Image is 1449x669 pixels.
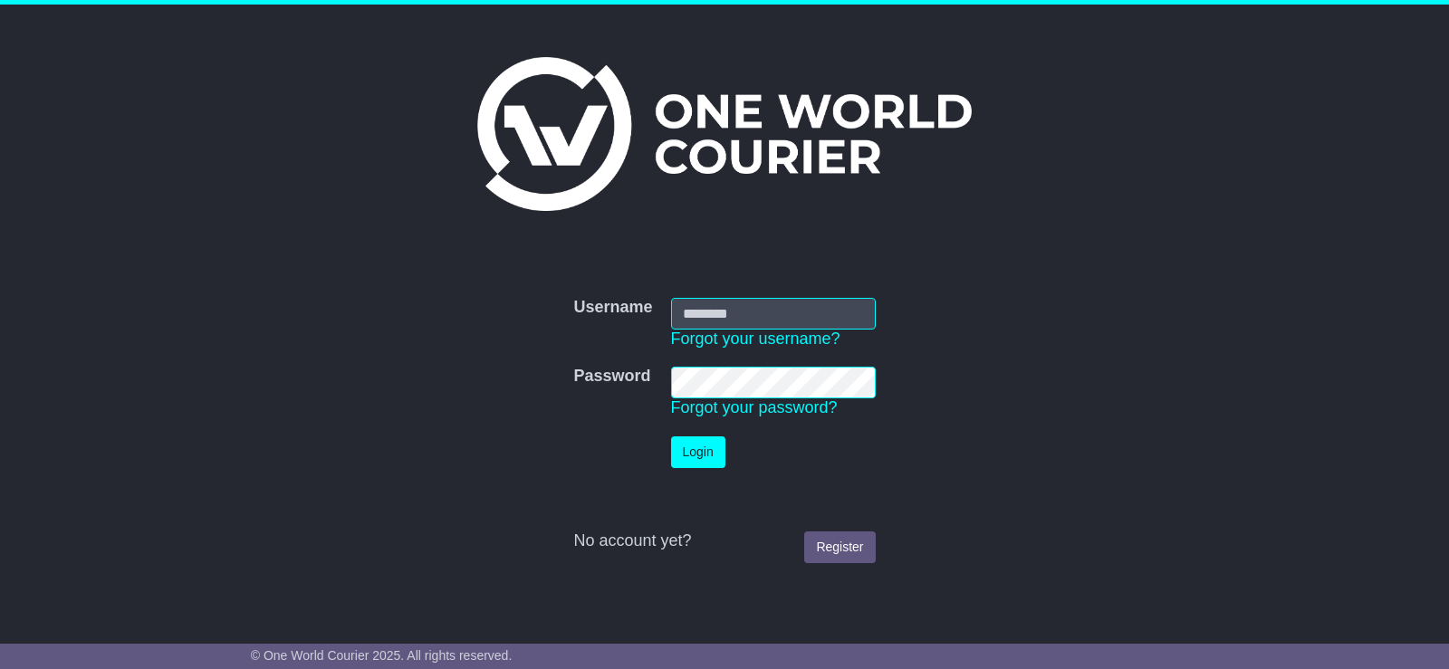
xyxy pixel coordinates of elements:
[573,298,652,318] label: Username
[804,531,875,563] a: Register
[251,648,513,663] span: © One World Courier 2025. All rights reserved.
[671,436,725,468] button: Login
[671,330,840,348] a: Forgot your username?
[477,57,972,211] img: One World
[573,531,875,551] div: No account yet?
[573,367,650,387] label: Password
[671,398,838,416] a: Forgot your password?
